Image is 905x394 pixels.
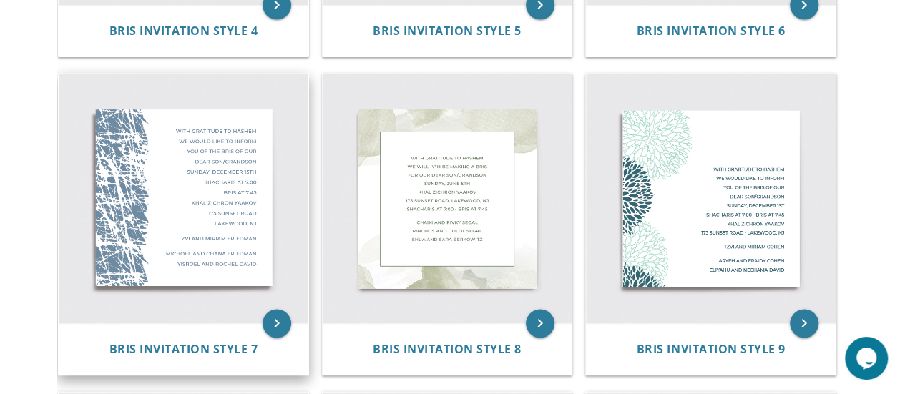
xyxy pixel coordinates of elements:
[109,23,258,39] span: Bris Invitation Style 4
[373,343,522,356] a: Bris Invitation Style 8
[109,341,258,357] span: Bris Invitation Style 7
[109,343,258,356] a: Bris Invitation Style 7
[526,309,554,338] a: keyboard_arrow_right
[790,309,818,338] a: keyboard_arrow_right
[59,74,308,323] img: Bris Invitation Style 7
[586,74,836,323] img: Bris Invitation Style 9
[637,23,786,39] span: Bris Invitation Style 6
[263,309,291,338] a: keyboard_arrow_right
[323,74,572,323] img: Bris Invitation Style 8
[373,24,522,38] a: Bris Invitation Style 5
[845,337,891,380] iframe: chat widget
[373,341,522,357] span: Bris Invitation Style 8
[109,24,258,38] a: Bris Invitation Style 4
[637,341,786,357] span: Bris Invitation Style 9
[637,343,786,356] a: Bris Invitation Style 9
[637,24,786,38] a: Bris Invitation Style 6
[373,23,522,39] span: Bris Invitation Style 5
